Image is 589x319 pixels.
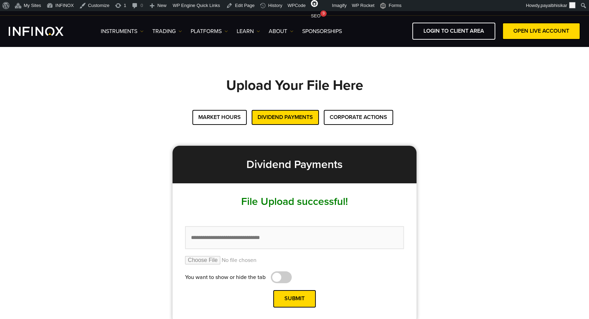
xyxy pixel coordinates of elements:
[9,27,80,36] a: INFINOX Logo
[412,23,495,40] a: LOGIN TO CLIENT AREA
[311,13,320,18] span: SEO
[173,146,416,183] p: Dividend Payments
[324,110,393,125] button: Corporate Actions
[51,78,538,110] h1: Upload Your File Here
[101,27,144,35] a: Instruments
[502,23,580,40] a: OPEN LIVE ACCOUNT
[320,10,327,17] div: 9
[192,110,247,125] button: Market Hours
[252,110,319,125] button: Dividend Payments
[273,290,316,307] button: Submit
[173,183,416,209] p: File Upload successful!
[269,27,293,35] a: ABOUT
[185,273,266,281] span: You want to show or hide the tab
[541,3,567,8] span: payalbhisikar
[152,27,182,35] a: TRADING
[302,27,342,35] a: SPONSORSHIPS
[237,27,260,35] a: Learn
[191,27,228,35] a: PLATFORMS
